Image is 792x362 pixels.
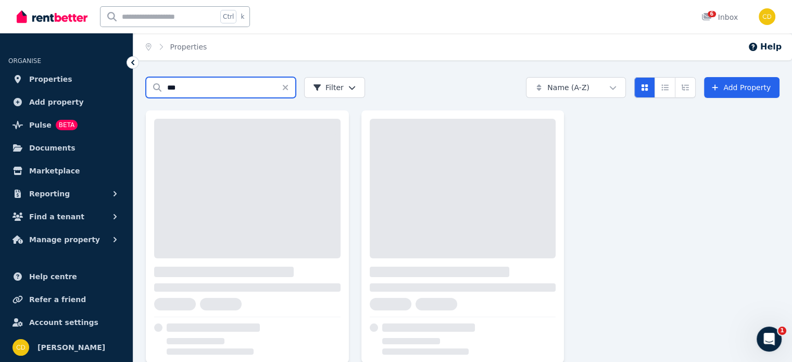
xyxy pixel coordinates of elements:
div: Inbox [701,12,738,22]
span: ORGANISE [8,57,41,65]
span: Reporting [29,188,70,200]
span: Filter [313,82,344,93]
span: Account settings [29,316,98,329]
span: Pulse [29,119,52,131]
button: Expanded list view [675,77,696,98]
img: Chris Dimitropoulos [759,8,775,25]
span: Find a tenant [29,210,84,223]
span: Ctrl [220,10,236,23]
a: Marketplace [8,160,124,181]
button: Reporting [8,183,124,204]
img: RentBetter [17,9,87,24]
button: Name (A-Z) [526,77,626,98]
span: Name (A-Z) [547,82,589,93]
a: Add property [8,92,124,113]
img: Chris Dimitropoulos [12,339,29,356]
a: Properties [8,69,124,90]
a: PulseBETA [8,115,124,135]
a: Add Property [704,77,780,98]
a: Properties [170,43,207,51]
span: Properties [29,73,72,85]
button: Filter [304,77,365,98]
button: Clear search [281,77,296,98]
span: [PERSON_NAME] [37,341,105,354]
nav: Breadcrumb [133,33,219,60]
button: Compact list view [655,77,675,98]
span: 6 [708,11,716,17]
a: Documents [8,138,124,158]
button: Card view [634,77,655,98]
span: Refer a friend [29,293,86,306]
button: Find a tenant [8,206,124,227]
span: BETA [56,120,78,130]
a: Account settings [8,312,124,333]
span: Help centre [29,270,77,283]
a: Refer a friend [8,289,124,310]
span: k [241,13,244,21]
span: 1 [778,327,786,335]
span: Add property [29,96,84,108]
button: Help [748,41,782,53]
iframe: Intercom live chat [757,327,782,352]
span: Documents [29,142,76,154]
span: Manage property [29,233,100,246]
button: Manage property [8,229,124,250]
span: Marketplace [29,165,80,177]
div: View options [634,77,696,98]
a: Help centre [8,266,124,287]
